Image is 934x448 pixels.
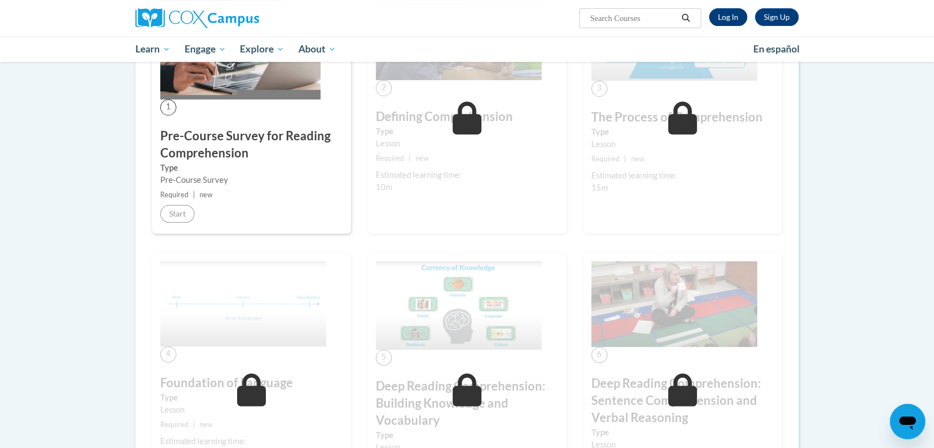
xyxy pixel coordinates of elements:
[135,8,259,28] img: Cox Campus
[376,261,542,350] img: Course Image
[591,155,620,163] span: Required
[591,347,607,363] span: 6
[160,404,343,416] div: Lesson
[160,435,343,447] div: Estimated learning time:
[376,154,404,162] span: Required
[240,43,284,56] span: Explore
[591,138,774,150] div: Lesson
[160,375,343,392] h3: Foundation of Language
[119,36,815,62] div: Main menu
[160,162,343,174] label: Type
[591,375,774,426] h3: Deep Reading Comprehension: Sentence Comprehension and Verbal Reasoning
[376,80,392,96] span: 2
[160,128,343,162] h3: Pre-Course Survey for Reading Comprehension
[709,8,747,26] a: Log In
[591,109,774,126] h3: The Process of Comprehension
[135,8,345,28] a: Cox Campus
[376,429,558,441] label: Type
[193,191,195,199] span: |
[591,183,608,192] span: 15m
[746,38,807,61] a: En español
[160,392,343,404] label: Type
[591,81,607,97] span: 3
[631,155,644,163] span: new
[591,170,774,182] div: Estimated learning time:
[200,420,213,429] span: new
[160,420,188,429] span: Required
[678,12,694,25] button: Search
[376,138,558,150] div: Lesson
[160,174,343,186] div: Pre-Course Survey
[291,36,343,62] a: About
[624,155,626,163] span: |
[177,36,233,62] a: Engage
[376,182,392,192] span: 10m
[193,420,195,429] span: |
[298,43,336,56] span: About
[135,43,170,56] span: Learn
[591,126,774,138] label: Type
[376,169,558,181] div: Estimated learning time:
[160,191,188,199] span: Required
[415,154,428,162] span: new
[408,154,411,162] span: |
[200,191,213,199] span: new
[160,205,195,223] button: Start
[376,125,558,138] label: Type
[233,36,291,62] a: Explore
[755,8,799,26] a: Register
[185,43,226,56] span: Engage
[160,346,176,362] span: 4
[376,350,392,366] span: 5
[376,108,558,125] h3: Defining Comprehension
[890,404,925,439] iframe: Button to launch messaging window
[376,378,558,429] h3: Deep Reading Comprehension: Building Knowledge and Vocabulary
[160,99,176,115] span: 1
[128,36,177,62] a: Learn
[753,43,800,55] span: En español
[589,12,678,25] input: Search Courses
[591,426,774,439] label: Type
[591,261,757,347] img: Course Image
[160,261,326,346] img: Course Image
